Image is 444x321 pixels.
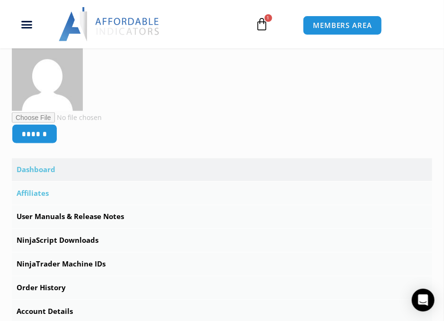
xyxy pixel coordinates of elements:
[265,14,272,22] span: 1
[5,15,49,33] div: Menu Toggle
[313,22,372,29] span: MEMBERS AREA
[412,289,435,312] div: Open Intercom Messenger
[241,10,283,38] a: 1
[12,40,83,111] img: 306a39d853fe7ca0a83b64c3a9ab38c2617219f6aea081d20322e8e32295346b
[12,205,432,228] a: User Manuals & Release Notes
[12,276,432,299] a: Order History
[303,16,382,35] a: MEMBERS AREA
[12,229,432,252] a: NinjaScript Downloads
[59,7,160,41] img: LogoAI | Affordable Indicators – NinjaTrader
[12,182,432,205] a: Affiliates
[12,158,432,181] a: Dashboard
[12,253,432,275] a: NinjaTrader Machine IDs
